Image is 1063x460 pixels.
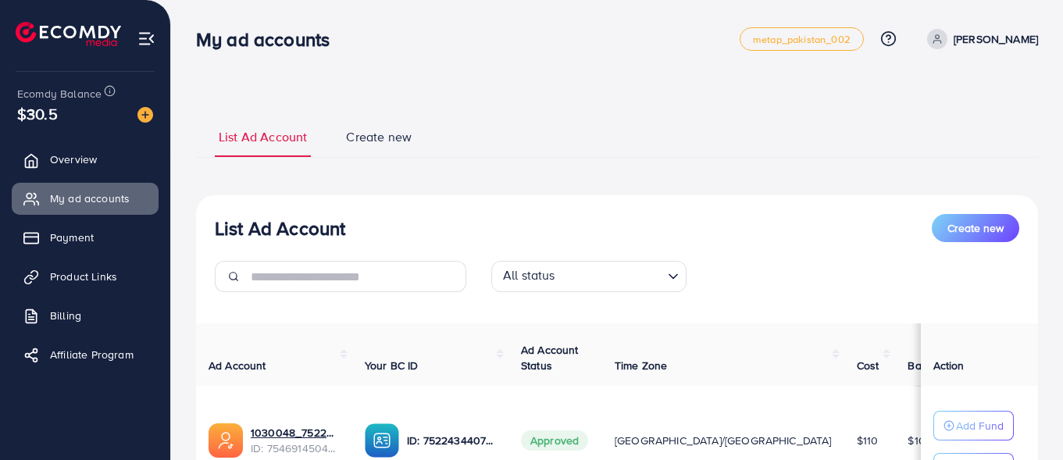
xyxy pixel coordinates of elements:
span: ID: 7546914504844771336 [251,440,340,456]
div: Search for option [491,261,687,292]
span: Balance [908,358,949,373]
span: Your BC ID [365,358,419,373]
a: 1030048_7522436945524654081_1757153410313 [251,425,340,440]
span: Billing [50,308,81,323]
span: Affiliate Program [50,347,134,362]
h3: My ad accounts [196,28,342,51]
img: image [137,107,153,123]
img: logo [16,22,121,46]
span: List Ad Account [219,128,307,146]
span: [GEOGRAPHIC_DATA]/[GEOGRAPHIC_DATA] [615,433,832,448]
span: $30.5 [17,102,58,125]
a: metap_pakistan_002 [740,27,864,51]
span: Overview [50,152,97,167]
img: ic-ba-acc.ded83a64.svg [365,423,399,458]
iframe: Chat [997,390,1051,448]
span: Cost [857,358,879,373]
span: Create new [346,128,412,146]
span: Action [933,358,965,373]
button: Add Fund [933,411,1014,440]
a: My ad accounts [12,183,159,214]
a: Billing [12,300,159,331]
p: Add Fund [956,416,1004,435]
input: Search for option [560,264,662,288]
img: menu [137,30,155,48]
span: Approved [521,430,588,451]
span: $10 [908,433,925,448]
div: <span class='underline'>1030048_7522436945524654081_1757153410313</span></br>7546914504844771336 [251,425,340,457]
a: Product Links [12,261,159,292]
span: Ad Account Status [521,342,579,373]
span: $110 [857,433,879,448]
span: Time Zone [615,358,667,373]
span: All status [500,263,558,288]
h3: List Ad Account [215,217,345,240]
span: Create new [947,220,1004,236]
a: Payment [12,222,159,253]
button: Create new [932,214,1019,242]
a: [PERSON_NAME] [921,29,1038,49]
span: My ad accounts [50,191,130,206]
span: metap_pakistan_002 [753,34,851,45]
span: Ecomdy Balance [17,86,102,102]
span: Payment [50,230,94,245]
span: Ad Account [209,358,266,373]
p: ID: 7522434407987298322 [407,431,496,450]
img: ic-ads-acc.e4c84228.svg [209,423,243,458]
a: Overview [12,144,159,175]
span: Product Links [50,269,117,284]
a: Affiliate Program [12,339,159,370]
p: [PERSON_NAME] [954,30,1038,48]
